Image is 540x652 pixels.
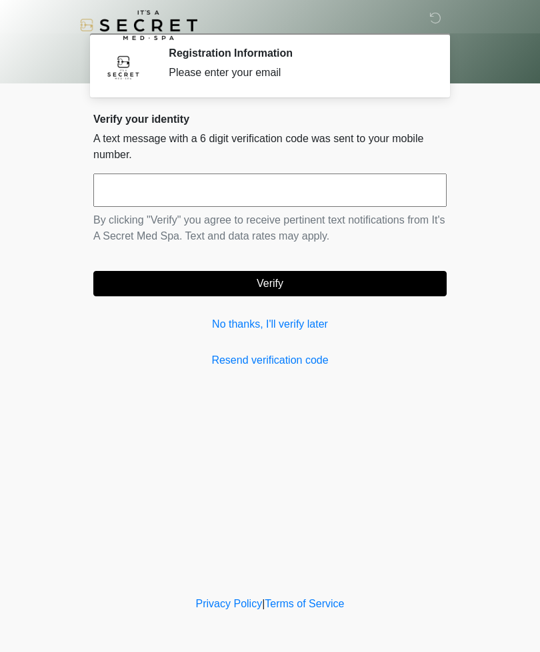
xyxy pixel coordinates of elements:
a: Resend verification code [93,352,447,368]
a: No thanks, I'll verify later [93,316,447,332]
button: Verify [93,271,447,296]
div: Please enter your email [169,65,427,81]
h2: Verify your identity [93,113,447,125]
img: Agent Avatar [103,47,143,87]
p: By clicking "Verify" you agree to receive pertinent text notifications from It's A Secret Med Spa... [93,212,447,244]
p: A text message with a 6 digit verification code was sent to your mobile number. [93,131,447,163]
a: | [262,598,265,609]
a: Terms of Service [265,598,344,609]
img: It's A Secret Med Spa Logo [80,10,197,40]
a: Privacy Policy [196,598,263,609]
h2: Registration Information [169,47,427,59]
